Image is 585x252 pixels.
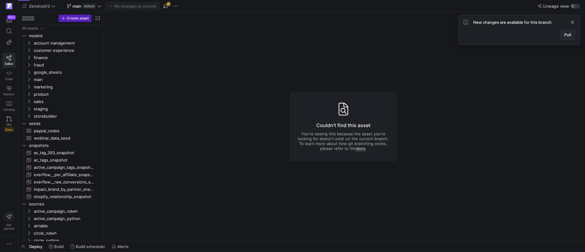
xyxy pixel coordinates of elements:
[2,209,16,233] button: Getstarted
[21,39,101,47] div: Press SPACE to select this row.
[21,178,101,186] a: everflow__raw_conversions_snapshot​​​​​​​
[21,156,101,164] a: ac_tags_snapshot​​​​​​​
[34,105,100,112] span: staging
[21,178,101,186] div: Press SPACE to select this row.
[29,120,100,127] span: seeds
[54,244,64,249] span: Build
[21,83,101,91] div: Press SPACE to select this row.
[21,186,101,193] a: impact_brand_by_partner_snapshot​​​​​​​
[21,186,101,193] div: Press SPACE to select this row.
[83,4,96,9] span: default
[21,2,57,10] button: ZendropV3
[21,237,101,244] div: Press SPACE to select this row.
[4,223,14,230] span: Get started
[6,123,12,126] span: PRs
[66,2,103,10] button: maindefault
[21,149,101,156] a: ac_tag_393_snapshot​​​​​​​
[34,98,100,105] span: sales
[34,186,94,193] span: impact_brand_by_partner_snapshot​​​​​​​
[2,53,16,68] a: Editor
[29,201,100,208] span: sources
[564,32,571,37] span: Pull
[34,193,94,200] span: shopify_relationship_snapshot​​​​​​​
[21,32,101,39] div: Press SPACE to select this row.
[21,200,101,208] div: Press SPACE to select this row.
[34,47,100,54] span: customer experience
[2,15,16,26] button: 902
[21,54,101,61] div: Press SPACE to select this row.
[34,222,100,229] span: airtable
[73,4,81,9] span: main
[34,157,94,164] span: ac_tags_snapshot​​​​​​​
[117,244,129,249] span: Alerts
[2,114,16,134] a: PRsBeta
[21,171,101,178] a: everflow__per_affiliate_snapshot​​​​​​​
[34,62,100,69] span: fraud
[29,244,42,249] span: Deploy
[21,91,101,98] div: Press SPACE to select this row.
[34,164,94,171] span: active_campaign_tags_snapshot​​​​​​​
[21,120,101,127] div: Press SPACE to select this row.
[298,122,389,129] h3: Couldn't find this asset
[34,40,100,47] span: account management
[21,134,101,142] div: Press SPACE to select this row.
[58,15,91,22] button: Create asset
[34,83,100,91] span: marketing
[21,25,101,32] div: Press SPACE to select this row.
[34,237,100,244] span: circle_python
[29,142,100,149] span: snapshots
[21,127,101,134] div: Press SPACE to select this row.
[21,112,101,120] div: Press SPACE to select this row.
[2,98,16,114] a: Catalog
[560,30,575,40] button: Pull
[2,1,16,11] a: https://storage.googleapis.com/y42-prod-data-exchange/images/qZXOSqkTtPuVcXVzF40oUlM07HVTwZXfPK0U...
[21,69,101,76] div: Press SPACE to select this row.
[21,105,101,112] div: Press SPACE to select this row.
[21,61,101,69] div: Press SPACE to select this row.
[34,208,100,215] span: active_campaign_ndwh
[21,76,101,83] div: Press SPACE to select this row.
[34,179,94,186] span: everflow__raw_conversions_snapshot​​​​​​​
[21,47,101,54] div: Press SPACE to select this row.
[21,208,101,215] div: Press SPACE to select this row.
[5,77,13,81] span: Code
[34,127,94,134] span: paypal_codes​​​​​​
[34,113,100,120] span: storebuilder
[34,171,94,178] span: everflow__per_affiliate_snapshot​​​​​​​
[298,131,389,151] p: You're seeing this because the asset you're looking for doesn't exist on the current branch. To l...
[2,68,16,83] a: Code
[21,222,101,229] div: Press SPACE to select this row.
[21,193,101,200] div: Press SPACE to select this row.
[6,3,12,9] img: https://storage.googleapis.com/y42-prod-data-exchange/images/qZXOSqkTtPuVcXVzF40oUlM07HVTwZXfPK0U...
[21,127,101,134] a: paypal_codes​​​​​​
[29,32,100,39] span: models
[21,156,101,164] div: Press SPACE to select this row.
[5,62,13,66] span: Editor
[29,4,50,9] span: ZendropV3
[21,193,101,200] a: shopify_relationship_snapshot​​​​​​​
[21,98,101,105] div: Press SPACE to select this row.
[46,241,66,252] button: Build
[21,164,101,171] div: Press SPACE to select this row.
[22,26,38,30] div: All assets
[543,4,569,9] span: Lineage view
[21,134,101,142] a: webinar_data_seed​​​​​​
[34,149,94,156] span: ac_tag_393_snapshot​​​​​​​
[76,244,105,249] span: Build scheduler
[2,83,16,98] a: Monitor
[21,171,101,178] div: Press SPACE to select this row.
[34,76,100,83] span: main
[34,215,100,222] span: active_campaign_python
[21,142,101,149] div: Press SPACE to select this row.
[34,230,100,237] span: circle_ndwh
[68,241,108,252] button: Build scheduler
[109,241,131,252] button: Alerts
[21,215,101,222] div: Press SPACE to select this row.
[34,69,100,76] span: google_sheets
[3,108,15,111] span: Catalog
[7,15,16,20] div: 902
[21,149,101,156] div: Press SPACE to select this row.
[4,127,14,132] span: Beta
[67,16,89,20] span: Create asset
[21,229,101,237] div: Press SPACE to select this row.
